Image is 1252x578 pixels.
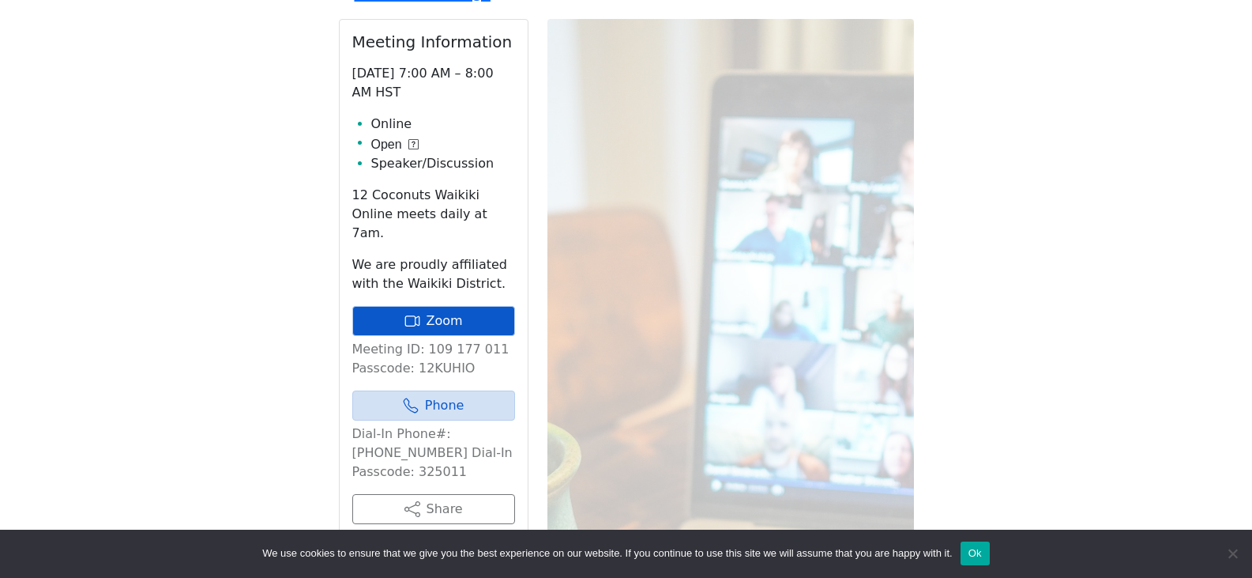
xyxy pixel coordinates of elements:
p: Meeting ID: 109 177 011 Passcode: 12KUHIO [352,340,515,378]
button: Ok [961,542,990,565]
p: Dial-In Phone#: [PHONE_NUMBER] Dial-In Passcode: 325011 [352,425,515,482]
a: Zoom [352,306,515,336]
span: No [1224,546,1240,561]
h2: Meeting Information [352,32,515,51]
li: Speaker/Discussion [371,154,515,173]
li: Online [371,115,515,134]
a: Phone [352,391,515,421]
p: 12 Coconuts Waikiki Online meets daily at 7am. [352,186,515,243]
button: Share [352,494,515,524]
span: We use cookies to ensure that we give you the best experience on our website. If you continue to ... [262,546,952,561]
span: Open [371,135,402,154]
p: We are proudly affiliated with the Waikiki District. [352,255,515,293]
p: [DATE] 7:00 AM – 8:00 AM HST [352,64,515,102]
button: Open [371,135,419,154]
